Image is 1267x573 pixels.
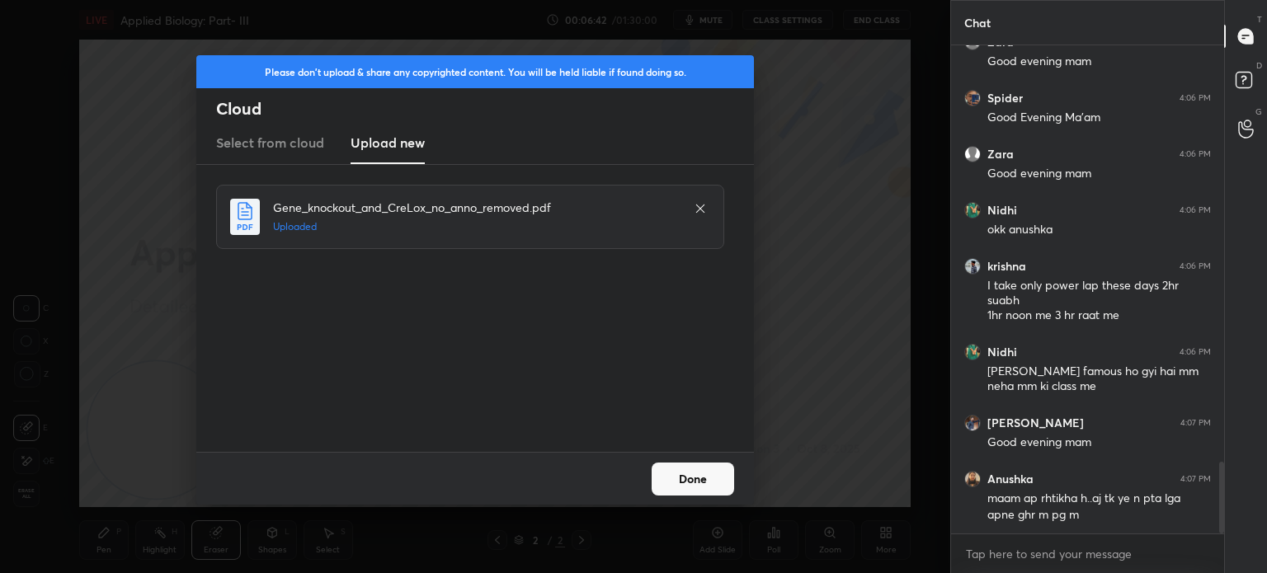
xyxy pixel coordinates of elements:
[987,259,1026,274] h6: krishna
[273,199,677,216] h4: Gene_knockout_and_CreLox_no_anno_removed.pdf
[987,364,1211,395] div: [PERSON_NAME] famous ho gyi hai mm neha mm ki class me
[951,1,1004,45] p: Chat
[987,507,1211,524] div: apne ghr m pg m
[987,166,1211,182] div: Good evening mam
[987,91,1023,106] h6: Spider
[1180,418,1211,428] div: 4:07 PM
[987,54,1211,70] div: Good evening mam
[1180,474,1211,484] div: 4:07 PM
[1180,205,1211,215] div: 4:06 PM
[987,472,1034,486] h6: Anushka
[273,219,677,234] h5: Uploaded
[951,45,1224,533] div: grid
[1180,149,1211,159] div: 4:06 PM
[196,55,754,88] div: Please don't upload & share any copyrighted content. You will be held liable if found doing so.
[1180,347,1211,357] div: 4:06 PM
[987,222,1211,238] div: okk anushka
[1257,13,1262,26] p: T
[964,344,981,360] img: ae42c60e97db44e9ac8d5cd92d8891d9.jpg
[987,147,1014,162] h6: Zara
[964,258,981,275] img: 4b9d457cea1f4f779e5858cdb5a315e6.jpg
[652,463,734,496] button: Done
[351,133,425,153] h3: Upload new
[216,98,754,120] h2: Cloud
[1255,106,1262,118] p: G
[964,415,981,431] img: 6cbcb0746ce84c6882c1aec0b65d7894.jpg
[964,202,981,218] img: ae42c60e97db44e9ac8d5cd92d8891d9.jpg
[964,471,981,487] img: c2387b2a4ee44a22b14e0786c91f7114.jpg
[987,345,1017,359] h6: Nidhi
[964,90,981,106] img: 0cf38805b11a44df8ff4eaedda753435.jpg
[987,278,1211,324] div: I take only power lap these days 2hr suabh 1hr noon me 3 hr raat me
[1180,261,1211,271] div: 4:06 PM
[987,434,1211,451] div: Good evening mam
[987,203,1017,218] h6: Nidhi
[1256,59,1262,72] p: D
[964,146,981,162] img: default.png
[987,110,1211,126] div: Good Evening Ma'am
[987,416,1084,430] h6: [PERSON_NAME]
[1180,93,1211,103] div: 4:06 PM
[987,491,1211,507] div: maam ap rhtikha h..aj tk ye n pta lga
